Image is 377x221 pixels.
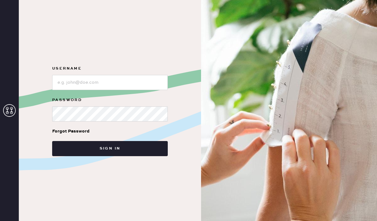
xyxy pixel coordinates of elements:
[52,65,168,72] label: Username
[52,96,168,104] label: Password
[52,122,90,141] a: Forgot Password
[52,141,168,156] button: Sign in
[52,75,168,90] input: e.g. john@doe.com
[52,128,90,135] div: Forgot Password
